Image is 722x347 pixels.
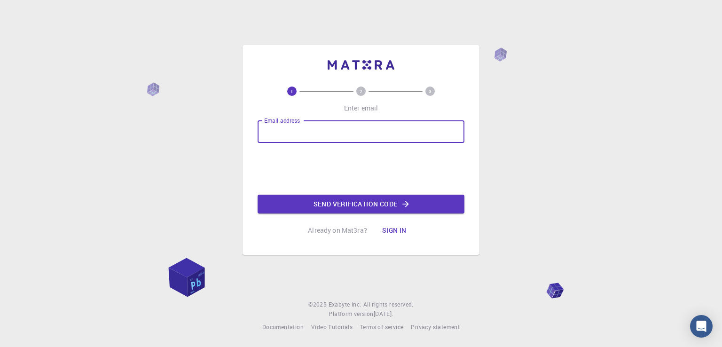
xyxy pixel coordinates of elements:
[363,300,414,309] span: All rights reserved.
[290,88,293,95] text: 1
[690,315,713,338] div: Open Intercom Messenger
[262,323,304,331] span: Documentation
[262,323,304,332] a: Documentation
[344,103,378,113] p: Enter email
[360,323,403,332] a: Terms of service
[374,309,393,319] a: [DATE].
[429,88,432,95] text: 3
[329,309,373,319] span: Platform version
[329,300,361,308] span: Exabyte Inc.
[360,323,403,331] span: Terms of service
[375,221,414,240] button: Sign in
[374,310,393,317] span: [DATE] .
[411,323,460,332] a: Privacy statement
[329,300,361,309] a: Exabyte Inc.
[411,323,460,331] span: Privacy statement
[311,323,353,331] span: Video Tutorials
[290,150,432,187] iframe: reCAPTCHA
[311,323,353,332] a: Video Tutorials
[308,226,367,235] p: Already on Mat3ra?
[308,300,328,309] span: © 2025
[264,117,300,125] label: Email address
[258,195,464,213] button: Send verification code
[360,88,362,95] text: 2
